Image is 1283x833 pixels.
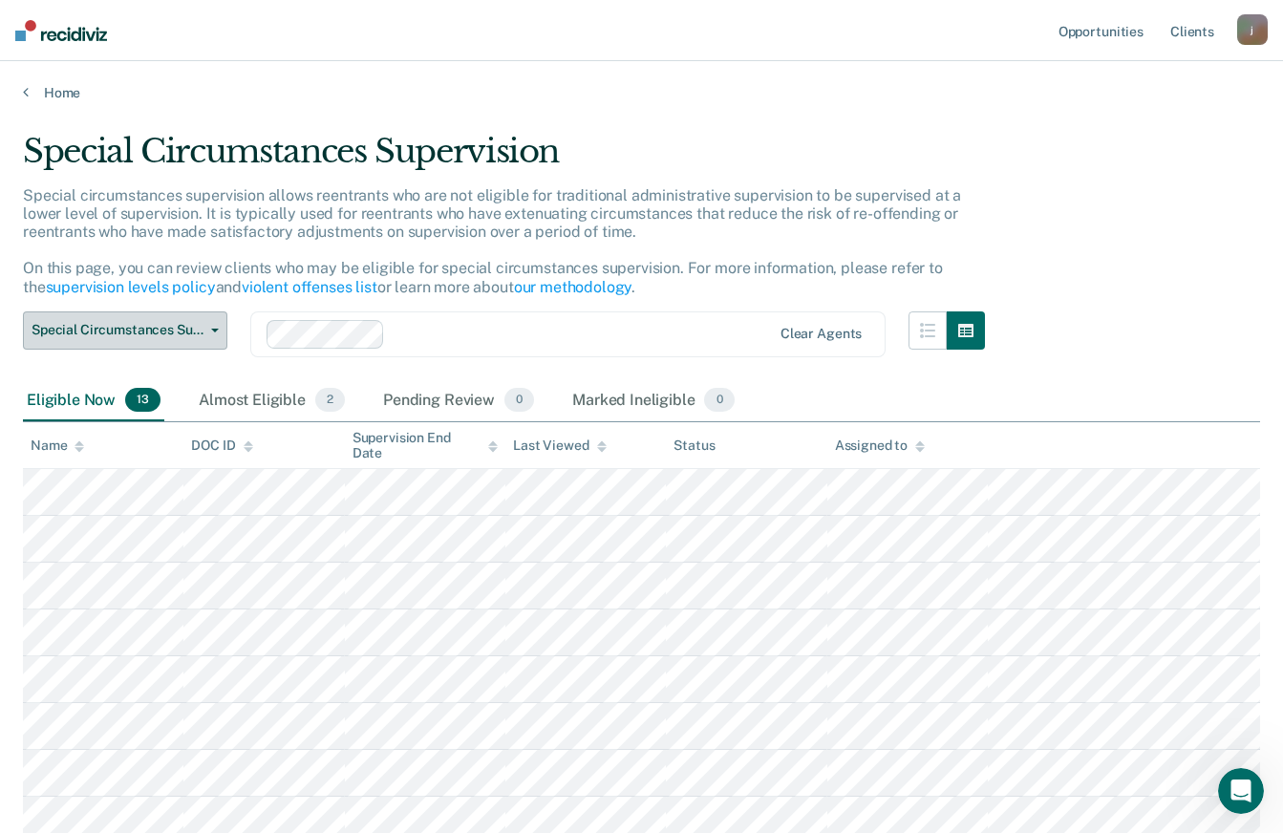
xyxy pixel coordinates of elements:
[23,84,1260,101] a: Home
[15,20,107,41] img: Recidiviz
[353,430,498,462] div: Supervision End Date
[315,388,345,413] span: 2
[674,438,715,454] div: Status
[835,438,925,454] div: Assigned to
[32,322,203,338] span: Special Circumstances Supervision
[31,438,84,454] div: Name
[1218,768,1264,814] iframe: Intercom live chat
[195,380,349,422] div: Almost Eligible2
[704,388,734,413] span: 0
[514,278,632,296] a: our methodology
[504,388,534,413] span: 0
[191,438,252,454] div: DOC ID
[513,438,606,454] div: Last Viewed
[23,311,227,350] button: Special Circumstances Supervision
[379,380,538,422] div: Pending Review0
[568,380,738,422] div: Marked Ineligible0
[242,278,377,296] a: violent offenses list
[23,132,985,186] div: Special Circumstances Supervision
[46,278,216,296] a: supervision levels policy
[23,186,961,296] p: Special circumstances supervision allows reentrants who are not eligible for traditional administ...
[780,326,862,342] div: Clear agents
[125,388,160,413] span: 13
[1237,14,1268,45] button: j
[23,380,164,422] div: Eligible Now13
